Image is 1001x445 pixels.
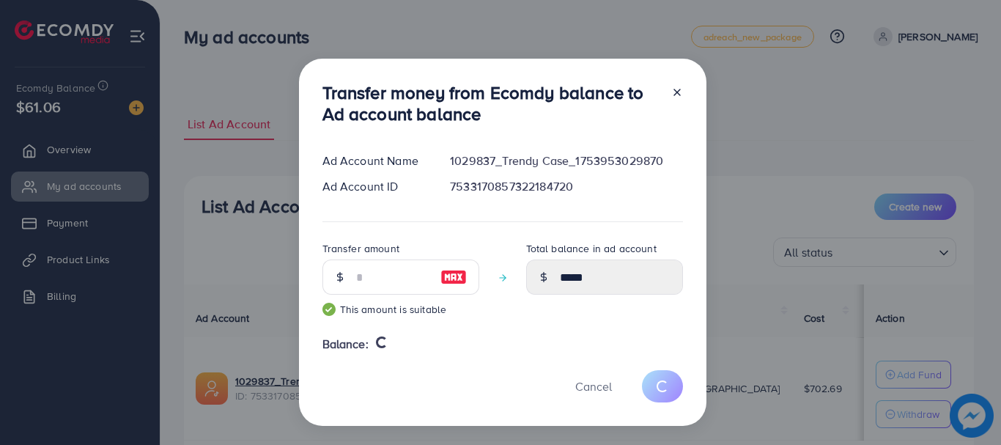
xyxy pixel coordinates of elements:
[322,302,479,317] small: This amount is suitable
[440,268,467,286] img: image
[322,303,336,316] img: guide
[322,241,399,256] label: Transfer amount
[557,370,630,402] button: Cancel
[311,178,439,195] div: Ad Account ID
[526,241,657,256] label: Total balance in ad account
[311,152,439,169] div: Ad Account Name
[322,82,660,125] h3: Transfer money from Ecomdy balance to Ad account balance
[575,378,612,394] span: Cancel
[438,152,694,169] div: 1029837_Trendy Case_1753953029870
[438,178,694,195] div: 7533170857322184720
[322,336,369,353] span: Balance:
